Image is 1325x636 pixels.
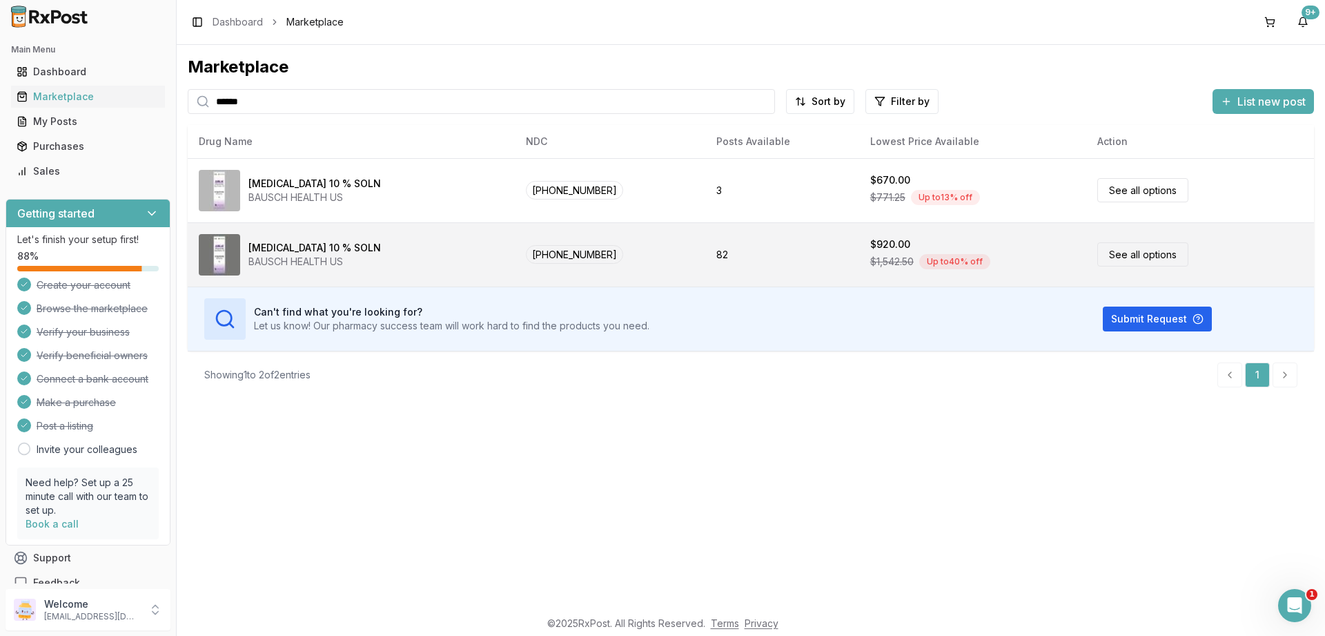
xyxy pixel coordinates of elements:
a: Privacy [745,617,778,629]
p: Let us know! Our pharmacy success team will work hard to find the products you need. [254,319,649,333]
div: $920.00 [870,238,910,251]
td: 82 [705,222,858,287]
img: User avatar [14,599,36,621]
a: 1 [1245,363,1270,387]
div: [MEDICAL_DATA] 10 % SOLN [248,177,381,191]
div: Marketplace [17,90,159,104]
button: Support [6,546,170,570]
button: Sales [6,160,170,182]
a: Marketplace [11,84,165,109]
div: My Posts [17,115,159,128]
div: Purchases [17,139,159,153]
button: List new post [1213,89,1314,114]
span: Filter by [891,95,930,108]
div: BAUSCH HEALTH US [248,191,381,204]
div: [MEDICAL_DATA] 10 % SOLN [248,241,381,255]
span: Create your account [37,278,130,292]
span: $1,542.50 [870,255,914,269]
a: Purchases [11,134,165,159]
div: Up to 13 % off [911,190,980,205]
a: List new post [1213,96,1314,110]
a: Book a call [26,518,79,530]
span: Post a listing [37,419,93,433]
img: Jublia 10 % SOLN [199,234,240,276]
button: 9+ [1292,11,1314,33]
div: Up to 40 % off [919,254,990,269]
iframe: Intercom live chat [1278,589,1311,622]
p: [EMAIL_ADDRESS][DOMAIN_NAME] [44,611,140,622]
span: Verify beneficial owners [37,349,148,363]
a: Dashboard [11,59,165,84]
img: RxPost Logo [6,6,94,28]
span: Browse the marketplace [37,302,148,316]
a: Dashboard [213,15,263,29]
span: 88 % [17,249,39,263]
th: NDC [515,125,706,158]
button: Submit Request [1103,307,1212,331]
a: Terms [711,617,739,629]
span: [PHONE_NUMBER] [526,181,623,200]
span: List new post [1237,93,1306,110]
span: Connect a bank account [37,372,148,386]
span: $771.25 [870,191,905,204]
p: Let's finish your setup first! [17,233,159,247]
span: Verify your business [37,325,130,339]
div: BAUSCH HEALTH US [248,255,381,269]
a: Sales [11,159,165,184]
th: Posts Available [705,125,858,158]
th: Action [1086,125,1314,158]
h2: Main Menu [11,44,165,55]
button: Sort by [786,89,854,114]
h3: Can't find what you're looking for? [254,305,649,319]
div: Showing 1 to 2 of 2 entries [204,368,311,382]
button: Filter by [865,89,939,114]
button: Marketplace [6,86,170,108]
a: See all options [1097,242,1188,267]
p: Welcome [44,597,140,611]
nav: pagination [1217,363,1297,387]
span: Marketplace [286,15,344,29]
span: Feedback [33,576,80,590]
span: Make a purchase [37,396,116,409]
a: Invite your colleagues [37,443,137,456]
button: Feedback [6,570,170,595]
button: Purchases [6,135,170,157]
div: Sales [17,164,159,178]
span: [PHONE_NUMBER] [526,245,623,264]
div: $670.00 [870,173,910,187]
td: 3 [705,158,858,222]
button: Dashboard [6,61,170,83]
div: Dashboard [17,65,159,79]
div: 9+ [1302,6,1319,19]
span: Sort by [812,95,845,108]
a: My Posts [11,109,165,134]
div: Marketplace [188,56,1314,78]
th: Lowest Price Available [859,125,1087,158]
h3: Getting started [17,205,95,222]
th: Drug Name [188,125,515,158]
img: Jublia 10 % SOLN [199,170,240,211]
a: See all options [1097,178,1188,202]
span: 1 [1306,589,1317,600]
button: My Posts [6,110,170,133]
p: Need help? Set up a 25 minute call with our team to set up. [26,476,150,517]
nav: breadcrumb [213,15,344,29]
